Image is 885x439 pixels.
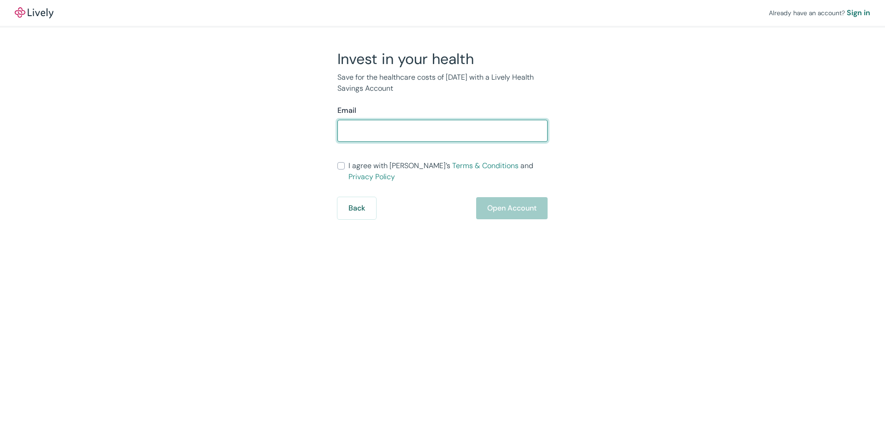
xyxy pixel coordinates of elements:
[847,7,870,18] a: Sign in
[337,105,356,116] label: Email
[452,161,519,170] a: Terms & Conditions
[348,172,395,181] a: Privacy Policy
[348,160,548,182] span: I agree with [PERSON_NAME]’s and
[15,7,53,18] img: Lively
[337,50,548,68] h2: Invest in your health
[15,7,53,18] a: LivelyLively
[337,72,548,94] p: Save for the healthcare costs of [DATE] with a Lively Health Savings Account
[337,197,376,219] button: Back
[769,7,870,18] div: Already have an account?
